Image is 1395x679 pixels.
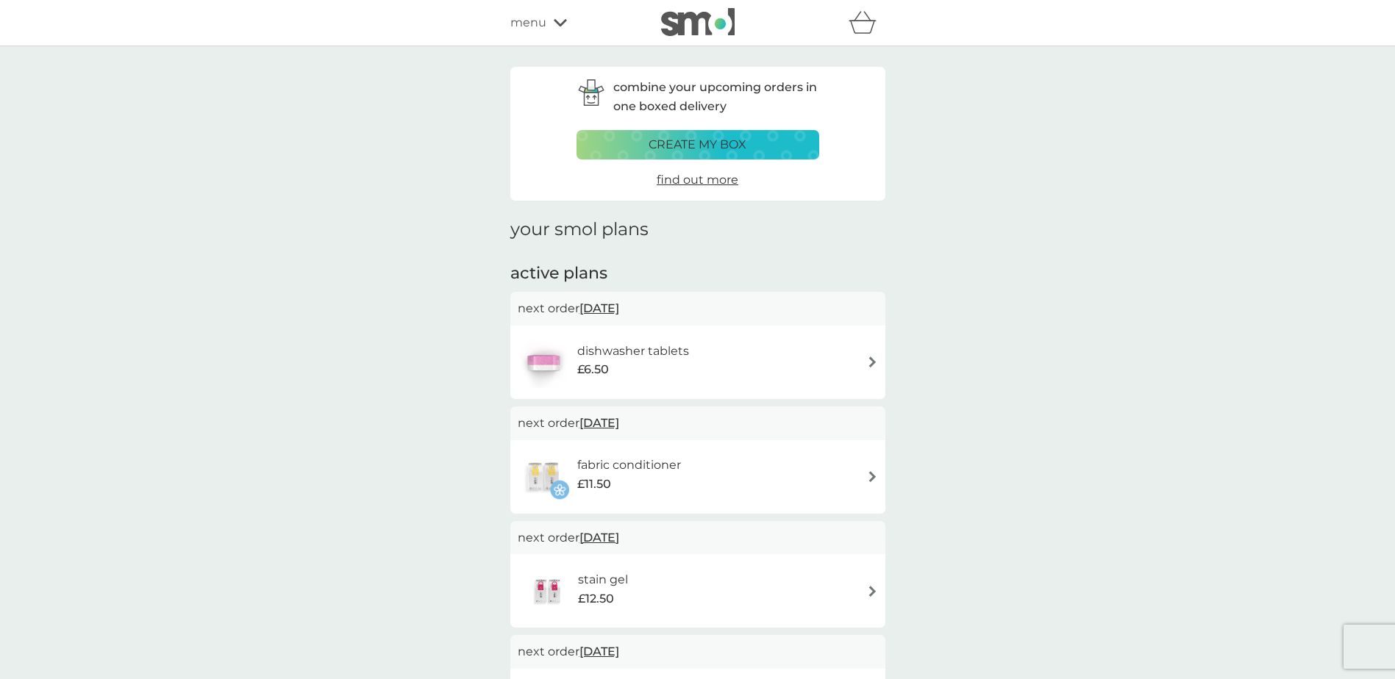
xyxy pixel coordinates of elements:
img: arrow right [867,586,878,597]
span: [DATE] [579,637,619,666]
h1: your smol plans [510,219,885,240]
h6: stain gel [578,570,628,589]
span: menu [510,13,546,32]
img: smol [661,8,735,36]
button: create my box [577,130,819,159]
span: £12.50 [578,589,614,608]
p: next order [518,299,878,318]
h2: active plans [510,262,885,285]
img: fabric conditioner [518,451,569,503]
span: find out more [657,173,738,187]
p: next order [518,414,878,433]
p: next order [518,642,878,661]
span: £11.50 [577,475,611,494]
img: dishwasher tablets [518,337,569,388]
span: [DATE] [579,409,619,437]
span: [DATE] [579,294,619,323]
h6: fabric conditioner [577,456,681,475]
h6: dishwasher tablets [577,342,689,361]
p: combine your upcoming orders in one boxed delivery [613,78,819,115]
span: £6.50 [577,360,609,379]
img: arrow right [867,471,878,482]
img: arrow right [867,356,878,367]
span: [DATE] [579,523,619,552]
img: stain gel [518,565,578,617]
div: basket [849,8,885,37]
p: next order [518,528,878,547]
p: create my box [649,135,746,154]
a: find out more [657,170,738,190]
